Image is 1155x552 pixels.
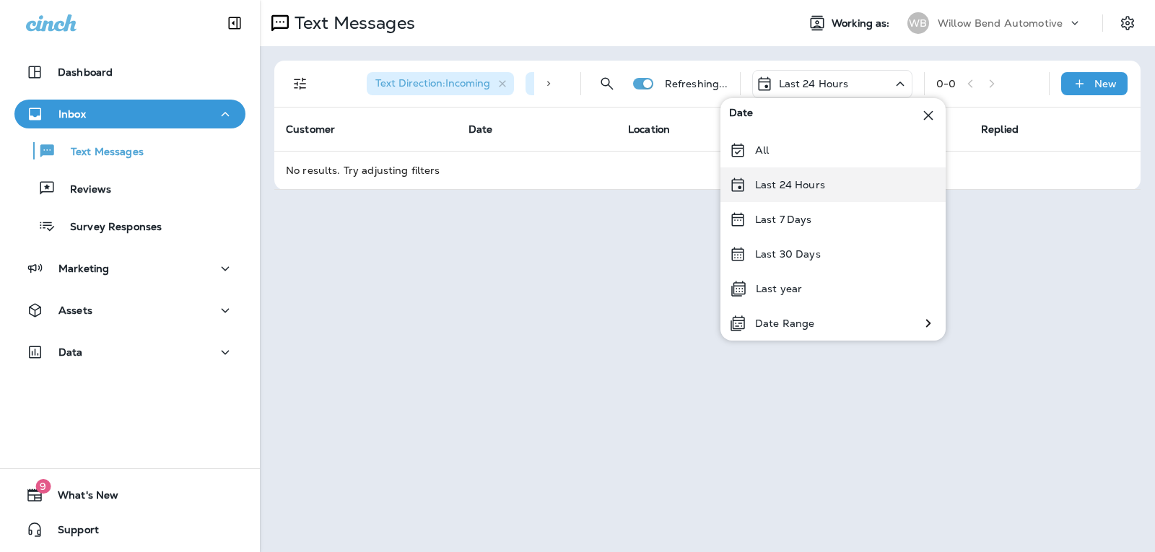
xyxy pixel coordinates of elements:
[14,515,245,544] button: Support
[289,12,415,34] p: Text Messages
[755,144,769,156] p: All
[755,214,812,225] p: Last 7 Days
[14,58,245,87] button: Dashboard
[938,17,1063,29] p: Willow Bend Automotive
[58,66,113,78] p: Dashboard
[56,183,111,197] p: Reviews
[14,254,245,283] button: Marketing
[936,78,956,89] div: 0 - 0
[755,317,814,329] p: Date Range
[58,346,83,358] p: Data
[286,69,315,98] button: Filters
[14,481,245,509] button: 9What's New
[628,123,670,136] span: Location
[43,489,118,507] span: What's New
[14,296,245,325] button: Assets
[755,179,825,190] p: Last 24 Hours
[14,211,245,241] button: Survey Responses
[832,17,893,30] span: Working as:
[274,151,1141,189] td: No results. Try adjusting filters
[981,123,1019,136] span: Replied
[665,78,728,89] p: Refreshing...
[14,100,245,128] button: Inbox
[214,9,255,38] button: Collapse Sidebar
[593,69,622,98] button: Search Messages
[779,78,849,89] p: Last 24 Hours
[58,263,109,274] p: Marketing
[56,221,162,235] p: Survey Responses
[1115,10,1141,36] button: Settings
[755,248,821,260] p: Last 30 Days
[56,146,144,159] p: Text Messages
[14,136,245,166] button: Text Messages
[907,12,929,34] div: WB
[14,173,245,203] button: Reviews
[58,108,86,120] p: Inbox
[468,123,493,136] span: Date
[1094,78,1117,89] p: New
[43,524,99,541] span: Support
[367,72,514,95] div: Text Direction:Incoming
[58,305,92,316] p: Assets
[35,479,51,494] span: 9
[375,76,490,89] span: Text Direction : Incoming
[14,338,245,367] button: Data
[729,107,754,124] span: Date
[756,283,802,294] p: Last year
[286,123,335,136] span: Customer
